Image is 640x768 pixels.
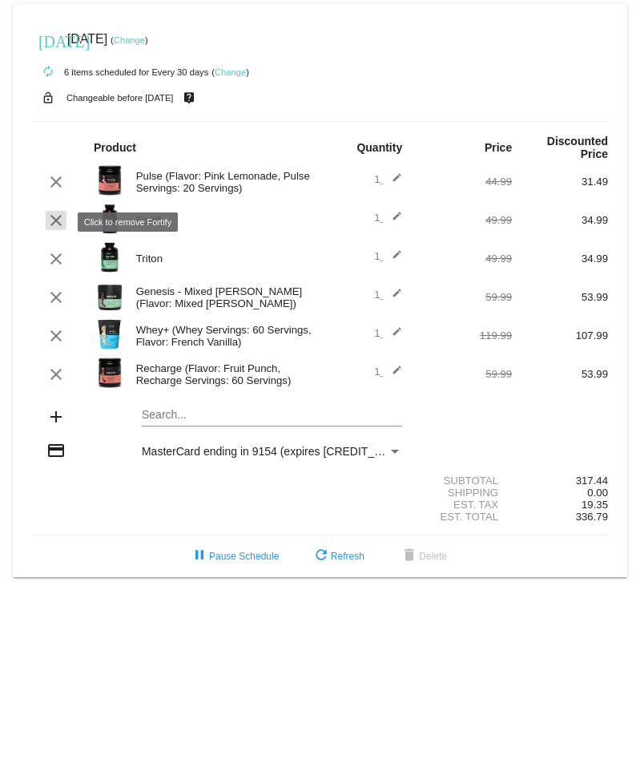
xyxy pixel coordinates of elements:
[512,475,608,487] div: 317.44
[416,253,512,265] div: 49.99
[46,441,66,460] mat-icon: credit_card
[576,511,608,523] span: 336.79
[190,547,209,566] mat-icon: pause
[190,551,279,562] span: Pause Schedule
[512,214,608,226] div: 34.99
[38,63,58,82] mat-icon: autorenew
[299,542,377,571] button: Refresh
[383,365,402,384] mat-icon: edit
[400,551,447,562] span: Delete
[416,291,512,303] div: 59.99
[383,172,402,192] mat-icon: edit
[485,141,512,154] strong: Price
[142,445,402,458] mat-select: Payment Method
[356,141,402,154] strong: Quantity
[383,211,402,230] mat-icon: edit
[512,176,608,188] div: 31.49
[46,288,66,307] mat-icon: clear
[177,542,292,571] button: Pause Schedule
[400,547,419,566] mat-icon: delete
[512,291,608,303] div: 53.99
[416,499,512,511] div: Est. Tax
[582,499,608,511] span: 19.35
[128,285,320,309] div: Genesis - Mixed [PERSON_NAME] (Flavor: Mixed [PERSON_NAME])
[547,135,608,160] strong: Discounted Price
[128,362,320,386] div: Recharge (Flavor: Fruit Punch, Recharge Servings: 60 Servings)
[215,67,246,77] a: Change
[374,173,402,185] span: 1
[179,87,199,108] mat-icon: live_help
[374,327,402,339] span: 1
[46,365,66,384] mat-icon: clear
[312,547,331,566] mat-icon: refresh
[211,67,249,77] small: ( )
[416,329,512,342] div: 119.99
[94,164,126,196] img: Image-1-Carousel-Pulse-20S-Pink-Lemonade-Transp.png
[128,253,320,265] div: Triton
[512,368,608,380] div: 53.99
[94,141,136,154] strong: Product
[128,170,320,194] div: Pulse (Flavor: Pink Lemonade, Pulse Servings: 20 Servings)
[416,214,512,226] div: 49.99
[383,249,402,269] mat-icon: edit
[94,280,126,312] img: Image-1-Genesis-MB-2.0-2025-new-bottle-1000x1000-1.png
[512,329,608,342] div: 107.99
[46,211,66,230] mat-icon: clear
[94,357,126,389] img: Recharge-60S-bottle-Image-Carousel-Fruit-Punch.png
[416,368,512,380] div: 59.99
[46,407,66,426] mat-icon: add
[142,409,402,422] input: Search...
[416,475,512,487] div: Subtotal
[383,288,402,307] mat-icon: edit
[142,445,448,458] span: MasterCard ending in 9154 (expires [CREDIT_CARD_DATA])
[512,253,608,265] div: 34.99
[387,542,460,571] button: Delete
[94,318,126,350] img: Image-1-Carousel-Whey-5lb-Vanilla-no-badge-Transp.png
[374,366,402,378] span: 1
[374,250,402,262] span: 1
[46,172,66,192] mat-icon: clear
[416,487,512,499] div: Shipping
[416,511,512,523] div: Est. Total
[66,93,174,103] small: Changeable before [DATE]
[38,87,58,108] mat-icon: lock_open
[128,324,320,348] div: Whey+ (Whey Servings: 60 Servings, Flavor: French Vanilla)
[114,35,145,45] a: Change
[32,67,208,77] small: 6 items scheduled for Every 30 days
[128,214,320,226] div: Fortify
[94,203,126,235] img: Image-1-Carousel-Fortify-Transp.png
[374,212,402,224] span: 1
[46,326,66,346] mat-icon: clear
[46,249,66,269] mat-icon: clear
[38,30,58,50] mat-icon: [DATE]
[587,487,608,499] span: 0.00
[94,241,126,273] img: Image-1-Carousel-Triton-Transp.png
[111,35,148,45] small: ( )
[312,551,364,562] span: Refresh
[383,326,402,346] mat-icon: edit
[416,176,512,188] div: 44.99
[374,289,402,301] span: 1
